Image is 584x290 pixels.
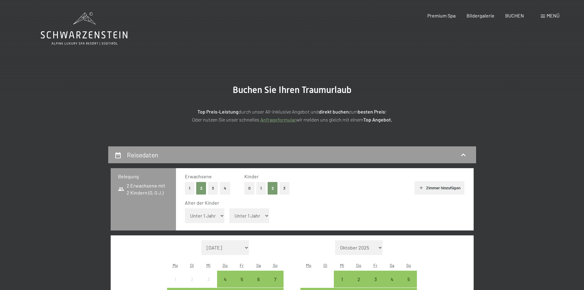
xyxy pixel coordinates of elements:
[467,13,494,18] a: Bildergalerie
[250,271,267,287] div: Sat Sep 06 2025
[217,271,234,287] div: Anreise möglich
[400,271,417,287] div: Sun Oct 05 2025
[400,271,417,287] div: Anreise möglich
[334,271,350,287] div: Wed Oct 01 2025
[367,271,384,287] div: Anreise möglich
[139,108,445,123] p: durch unser All-inklusive Angebot und zum ! Oder nutzen Sie unser schnelles wir melden uns gleich...
[167,271,184,287] div: Anreise nicht möglich
[167,271,184,287] div: Mon Sep 01 2025
[173,263,178,268] abbr: Montag
[390,263,394,268] abbr: Samstag
[505,13,524,18] a: BUCHEN
[267,271,283,287] div: Sun Sep 07 2025
[267,271,283,287] div: Anreise möglich
[250,271,267,287] div: Anreise möglich
[373,263,377,268] abbr: Freitag
[185,182,194,195] button: 1
[350,271,367,287] div: Thu Oct 02 2025
[367,271,384,287] div: Fri Oct 03 2025
[427,13,456,18] a: Premium Spa
[244,182,254,195] button: 0
[240,263,244,268] abbr: Freitag
[306,263,311,268] abbr: Montag
[363,117,392,122] strong: Top Angebot.
[196,182,206,195] button: 2
[190,263,194,268] abbr: Dienstag
[184,271,200,287] div: Anreise nicht möglich
[414,181,464,195] button: Zimmer hinzufügen
[260,117,296,122] a: Anfrageformular
[197,109,239,114] strong: Top Preis-Leistung
[234,271,250,287] div: Anreise möglich
[118,182,169,196] span: 2 Erwachsene mit 2 Kindern (0, 0 J.)
[223,263,228,268] abbr: Donnerstag
[350,271,367,287] div: Anreise möglich
[256,182,266,195] button: 1
[185,199,460,206] div: Alter der Kinder
[185,173,212,179] span: Erwachsene
[334,271,350,287] div: Anreise möglich
[319,109,349,114] strong: direkt buchen
[200,271,217,287] div: Wed Sep 03 2025
[406,263,411,268] abbr: Sonntag
[384,271,400,287] div: Anreise möglich
[184,271,200,287] div: Tue Sep 02 2025
[358,109,385,114] strong: besten Preis
[323,263,327,268] abbr: Dienstag
[200,271,217,287] div: Anreise nicht möglich
[547,13,559,18] span: Menü
[384,271,400,287] div: Sat Oct 04 2025
[206,263,211,268] abbr: Mittwoch
[244,173,259,179] span: Kinder
[340,263,344,268] abbr: Mittwoch
[256,263,261,268] abbr: Samstag
[217,271,234,287] div: Thu Sep 04 2025
[208,182,218,195] button: 3
[268,182,278,195] button: 2
[127,151,158,159] h2: Reisedaten
[273,263,278,268] abbr: Sonntag
[234,271,250,287] div: Fri Sep 05 2025
[356,263,361,268] abbr: Donnerstag
[118,173,169,180] h3: Belegung
[233,84,352,95] span: Buchen Sie Ihren Traumurlaub
[280,182,290,195] button: 3
[220,182,230,195] button: 4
